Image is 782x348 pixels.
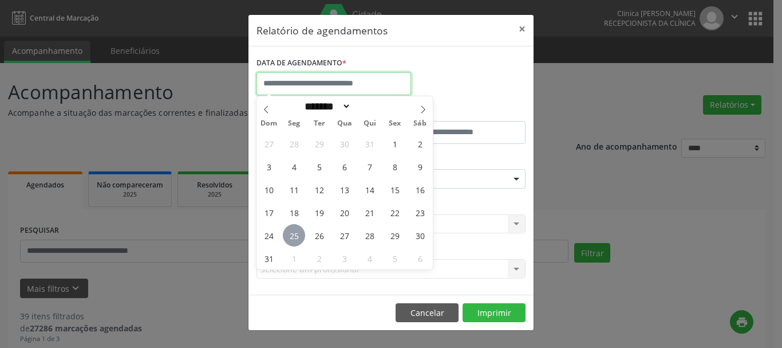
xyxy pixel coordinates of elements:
span: Agosto 10, 2025 [258,178,280,201]
span: Agosto 24, 2025 [258,224,280,247]
span: Agosto 2, 2025 [409,132,431,155]
span: Agosto 6, 2025 [333,155,356,178]
span: Qui [357,120,382,127]
span: Agosto 5, 2025 [308,155,330,178]
span: Agosto 15, 2025 [384,178,406,201]
button: Cancelar [396,303,459,323]
select: Month [301,100,351,112]
h5: Relatório de agendamentos [256,23,388,38]
span: Agosto 7, 2025 [358,155,381,178]
span: Agosto 3, 2025 [258,155,280,178]
span: Agosto 21, 2025 [358,201,381,224]
span: Agosto 1, 2025 [384,132,406,155]
span: Agosto 4, 2025 [283,155,305,178]
span: Agosto 23, 2025 [409,201,431,224]
label: ATÉ [394,103,526,121]
span: Agosto 11, 2025 [283,178,305,201]
span: Julho 30, 2025 [333,132,356,155]
span: Agosto 28, 2025 [358,224,381,247]
span: Agosto 29, 2025 [384,224,406,247]
span: Agosto 13, 2025 [333,178,356,201]
span: Agosto 20, 2025 [333,201,356,224]
span: Agosto 9, 2025 [409,155,431,178]
span: Julho 27, 2025 [258,132,280,155]
span: Seg [282,120,307,127]
span: Julho 29, 2025 [308,132,330,155]
span: Agosto 25, 2025 [283,224,305,247]
span: Setembro 2, 2025 [308,247,330,269]
span: Julho 28, 2025 [283,132,305,155]
button: Imprimir [463,303,526,323]
span: Agosto 8, 2025 [384,155,406,178]
span: Agosto 22, 2025 [384,201,406,224]
span: Qua [332,120,357,127]
span: Agosto 16, 2025 [409,178,431,201]
span: Julho 31, 2025 [358,132,381,155]
span: Ter [307,120,332,127]
span: Agosto 18, 2025 [283,201,305,224]
span: Setembro 5, 2025 [384,247,406,269]
span: Agosto 31, 2025 [258,247,280,269]
span: Agosto 26, 2025 [308,224,330,247]
span: Agosto 19, 2025 [308,201,330,224]
button: Close [511,15,534,43]
span: Agosto 14, 2025 [358,178,381,201]
span: Setembro 3, 2025 [333,247,356,269]
span: Setembro 4, 2025 [358,247,381,269]
span: Agosto 12, 2025 [308,178,330,201]
span: Setembro 6, 2025 [409,247,431,269]
span: Setembro 1, 2025 [283,247,305,269]
label: DATA DE AGENDAMENTO [256,54,346,72]
span: Agosto 30, 2025 [409,224,431,247]
span: Agosto 27, 2025 [333,224,356,247]
span: Sex [382,120,408,127]
span: Sáb [408,120,433,127]
span: Agosto 17, 2025 [258,201,280,224]
input: Year [351,100,389,112]
span: Dom [256,120,282,127]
